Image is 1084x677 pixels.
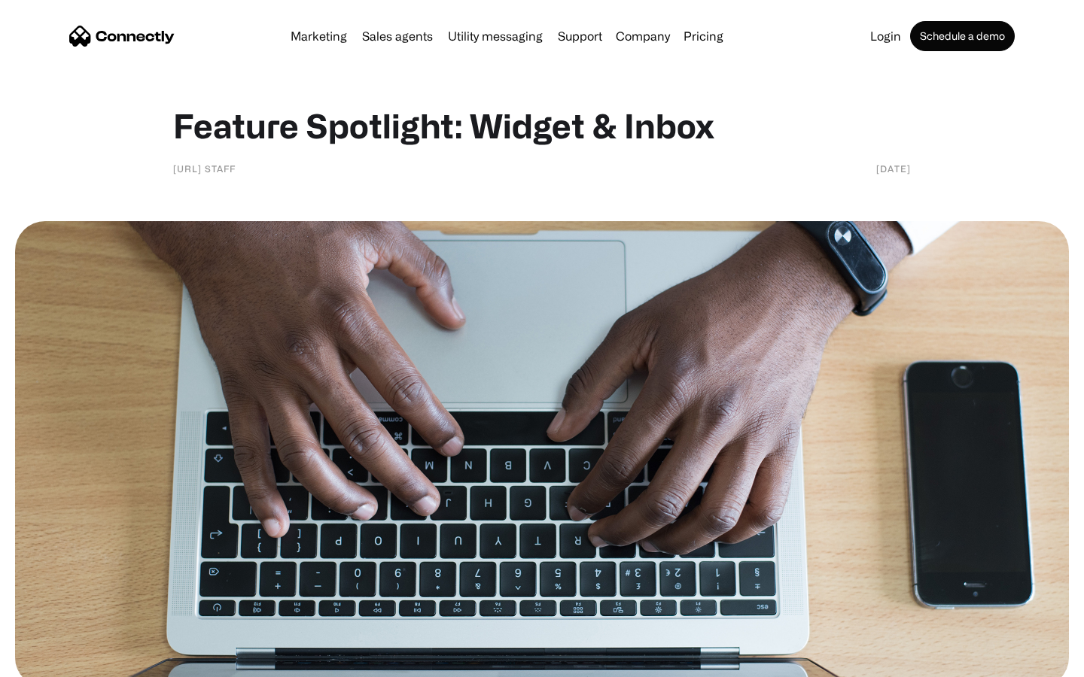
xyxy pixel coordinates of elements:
div: [URL] staff [173,161,236,176]
a: Pricing [677,30,729,42]
ul: Language list [30,651,90,672]
a: Marketing [285,30,353,42]
a: Support [552,30,608,42]
a: Schedule a demo [910,21,1015,51]
h1: Feature Spotlight: Widget & Inbox [173,105,911,146]
a: Sales agents [356,30,439,42]
a: Login [864,30,907,42]
aside: Language selected: English [15,651,90,672]
div: Company [616,26,670,47]
a: Utility messaging [442,30,549,42]
div: [DATE] [876,161,911,176]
